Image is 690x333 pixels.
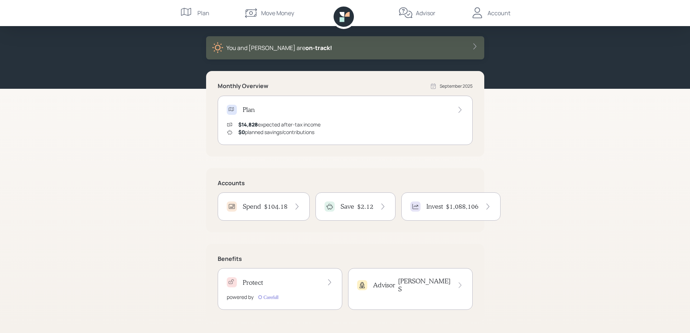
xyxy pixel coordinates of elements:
[218,83,268,90] h5: Monthly Overview
[446,203,478,211] h4: $1,088,106
[218,180,473,187] h5: Accounts
[238,121,321,128] div: expected after-tax income
[488,9,510,17] div: Account
[238,129,245,136] span: $0
[243,106,255,114] h4: Plan
[440,83,473,90] div: September 2025
[373,281,395,289] h4: Advisor
[218,255,473,262] h5: Benefits
[212,42,223,54] img: sunny-XHVQM73Q.digested.png
[227,293,254,301] div: powered by
[398,277,451,293] h4: [PERSON_NAME] S
[256,294,280,301] img: carefull-M2HCGCDH.digested.png
[426,203,443,211] h4: Invest
[340,203,354,211] h4: Save
[197,9,209,17] div: Plan
[226,43,332,52] div: You and [PERSON_NAME] are
[243,203,261,211] h4: Spend
[305,44,332,52] span: on‑track!
[238,121,258,128] span: $14,828
[238,128,314,136] div: planned savings/contributions
[416,9,435,17] div: Advisor
[261,9,294,17] div: Move Money
[243,279,263,287] h4: Protect
[357,203,373,211] h4: $2.12
[264,203,288,211] h4: $104.18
